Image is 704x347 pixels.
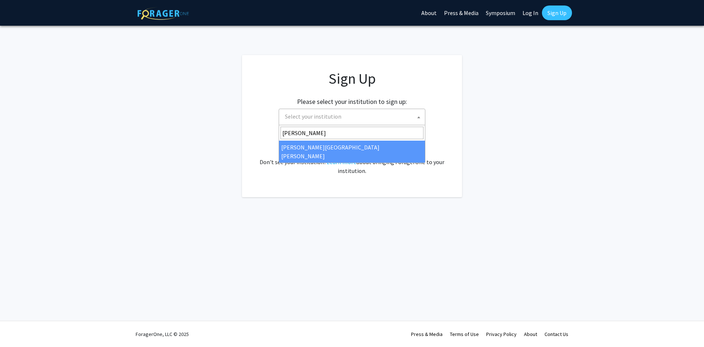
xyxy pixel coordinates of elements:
span: Select your institution [282,109,425,124]
a: Sign Up [542,6,572,20]
span: Select your institution [285,113,341,120]
a: Learn more about bringing ForagerOne to your institution [327,158,356,166]
span: Select your institution [279,109,425,125]
li: [PERSON_NAME][GEOGRAPHIC_DATA][PERSON_NAME] [279,141,425,163]
img: ForagerOne Logo [137,7,189,20]
div: Already have an account? . Don't see your institution? about bringing ForagerOne to your institut... [257,140,447,175]
a: Contact Us [544,331,568,337]
input: Search [280,127,423,139]
a: Press & Media [411,331,443,337]
a: Terms of Use [450,331,479,337]
div: ForagerOne, LLC © 2025 [136,321,189,347]
a: Privacy Policy [486,331,517,337]
a: About [524,331,537,337]
h1: Sign Up [257,70,447,87]
h2: Please select your institution to sign up: [297,98,407,106]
